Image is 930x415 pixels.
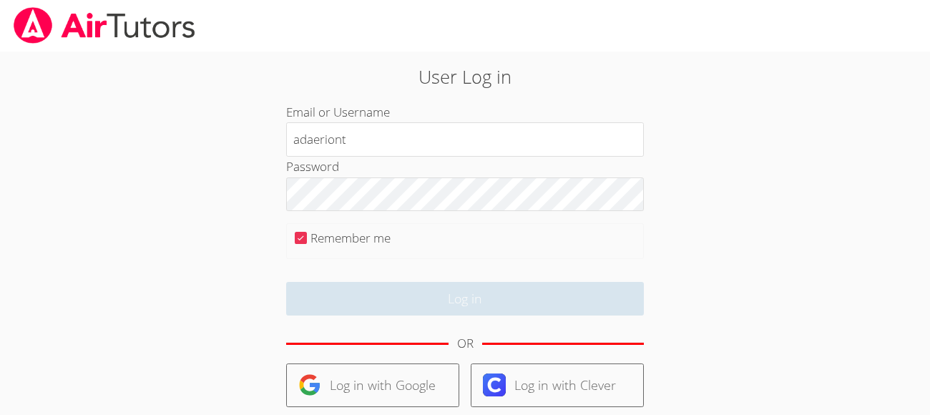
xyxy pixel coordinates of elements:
a: Log in with Google [286,363,459,407]
a: Log in with Clever [471,363,644,407]
div: OR [457,333,474,354]
label: Email or Username [286,104,390,120]
img: clever-logo-6eab21bc6e7a338710f1a6ff85c0baf02591cd810cc4098c63d3a4b26e2feb20.svg [483,373,506,396]
label: Password [286,158,339,175]
img: airtutors_banner-c4298cdbf04f3fff15de1276eac7730deb9818008684d7c2e4769d2f7ddbe033.png [12,7,197,44]
h2: User Log in [214,63,716,90]
label: Remember me [310,230,391,246]
input: Log in [286,282,644,316]
img: google-logo-50288ca7cdecda66e5e0955fdab243c47b7ad437acaf1139b6f446037453330a.svg [298,373,321,396]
